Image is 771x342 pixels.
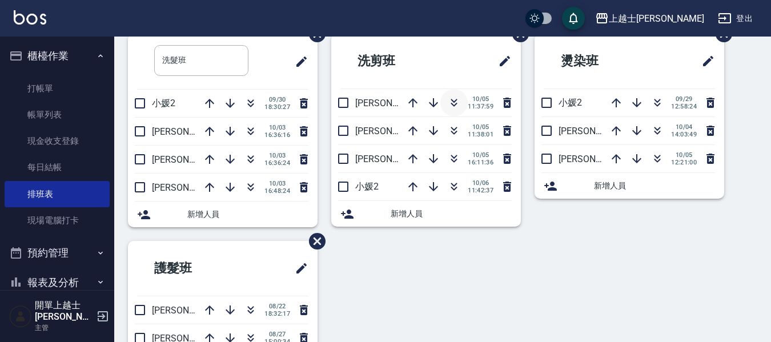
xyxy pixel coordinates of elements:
a: 現金收支登錄 [5,128,110,154]
span: 16:11:36 [468,159,493,166]
span: 10/04 [671,123,697,131]
button: 上越士[PERSON_NAME] [591,7,709,30]
span: 18:32:17 [264,310,290,317]
span: [PERSON_NAME]12 [559,154,637,164]
span: 12:21:00 [671,159,697,166]
span: 10/05 [468,95,493,103]
span: 10/05 [468,151,493,159]
a: 現場電腦打卡 [5,207,110,234]
div: 新增人員 [535,173,724,199]
span: 09/30 [264,96,290,103]
span: 10/05 [468,123,493,131]
span: 新增人員 [391,208,512,220]
span: [PERSON_NAME]8 [559,126,632,136]
span: 10/03 [264,152,290,159]
a: 每日結帳 [5,154,110,180]
button: 報表及分析 [5,268,110,297]
h5: 開單上越士[PERSON_NAME] [35,300,93,323]
span: 10/03 [264,180,290,187]
img: Person [9,305,32,328]
h2: 燙染班 [544,41,655,82]
span: [PERSON_NAME]12 [355,98,434,108]
span: 10/03 [264,124,290,131]
a: 打帳單 [5,75,110,102]
span: [PERSON_NAME]8 [355,154,429,164]
span: 11:37:59 [468,103,493,110]
span: 16:36:24 [264,159,290,167]
span: 修改班表的標題 [288,48,308,75]
span: [PERSON_NAME]12 [355,126,434,136]
span: [PERSON_NAME]8 [152,154,226,165]
span: 10/05 [671,151,697,159]
span: 修改班表的標題 [288,255,308,282]
span: 14:03:49 [671,131,697,138]
span: [PERSON_NAME]12 [152,126,231,137]
input: 排版標題 [154,45,248,76]
p: 主管 [35,323,93,333]
div: 上越士[PERSON_NAME] [609,11,704,26]
span: 新增人員 [594,180,715,192]
span: 新增人員 [187,208,308,220]
button: 櫃檯作業 [5,41,110,71]
span: [PERSON_NAME]12 [152,182,231,193]
span: 小媛2 [355,181,379,192]
a: 排班表 [5,181,110,207]
span: 08/22 [264,303,290,310]
span: 08/27 [264,331,290,338]
h2: 洗剪班 [340,41,452,82]
span: 刪除班表 [300,224,327,258]
span: 修改班表的標題 [491,47,512,75]
button: 登出 [713,8,757,29]
button: save [562,7,585,30]
h2: 護髮班 [137,248,248,289]
span: 12:58:24 [671,103,697,110]
span: 10/06 [468,179,493,187]
span: 小媛2 [152,98,175,108]
span: 18:30:27 [264,103,290,111]
span: [PERSON_NAME]8 [152,305,226,316]
span: 16:36:16 [264,131,290,139]
span: 11:42:37 [468,187,493,194]
a: 帳單列表 [5,102,110,128]
span: 11:38:01 [468,131,493,138]
span: 09/29 [671,95,697,103]
span: 小媛2 [559,97,582,108]
span: 修改班表的標題 [694,47,715,75]
button: 預約管理 [5,238,110,268]
img: Logo [14,10,46,25]
div: 新增人員 [331,201,521,227]
span: 16:48:24 [264,187,290,195]
div: 新增人員 [128,202,318,227]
